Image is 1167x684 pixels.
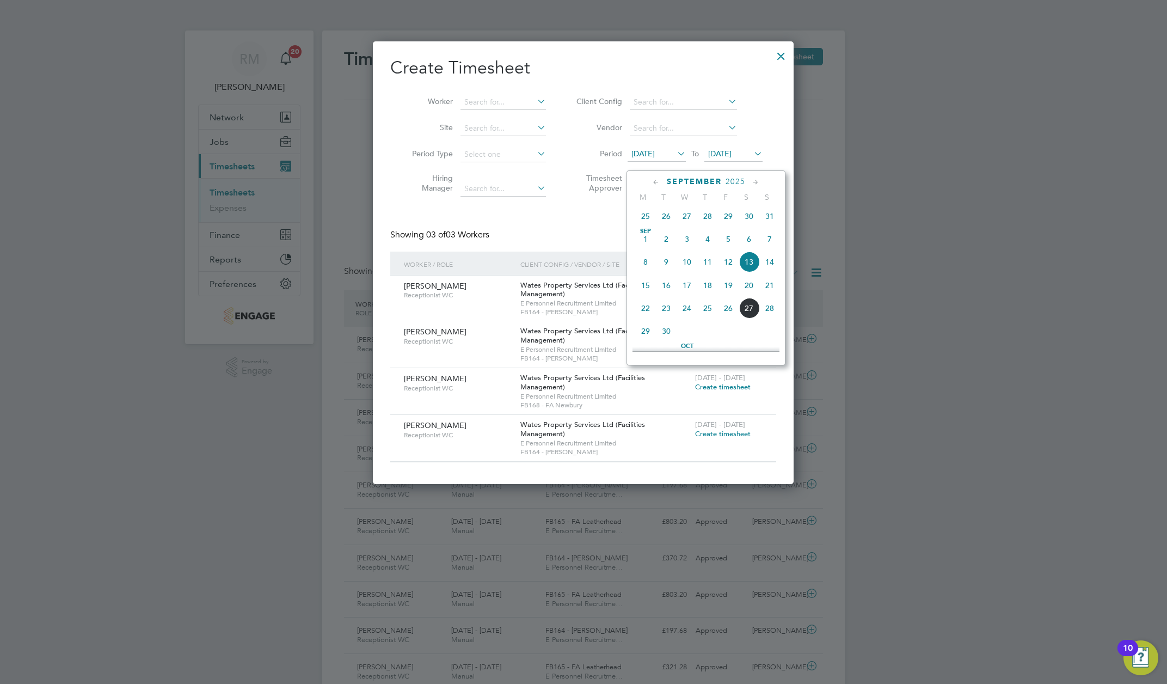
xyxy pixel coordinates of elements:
span: 10 [677,252,697,272]
input: Select one [460,147,546,162]
span: E Personnel Recruitment Limited [520,392,690,401]
span: 03 Workers [426,229,489,240]
input: Search for... [630,121,737,136]
span: 19 [718,275,739,296]
label: Vendor [573,123,622,132]
span: 13 [739,252,759,272]
span: T [695,192,715,202]
span: 21 [759,275,780,296]
span: Receptionist WC [404,431,512,439]
span: 7 [759,229,780,249]
span: 30 [739,206,759,227]
span: 23 [656,298,677,319]
label: Period [573,149,622,158]
span: 11 [697,252,718,272]
span: 22 [635,298,656,319]
span: Oct [677,344,697,349]
label: Period Type [404,149,453,158]
span: Receptionist WC [404,337,512,346]
span: 5 [759,344,780,364]
span: [PERSON_NAME] [404,374,466,383]
span: E Personnel Recruitment Limited [520,439,690,448]
span: Receptionist WC [404,384,512,393]
span: [PERSON_NAME] [404,281,466,291]
span: FB164 - [PERSON_NAME] [520,308,690,316]
span: T [653,192,674,202]
span: FB164 - [PERSON_NAME] [520,354,690,363]
span: S [736,192,757,202]
span: 24 [677,298,697,319]
span: 27 [677,206,697,227]
span: 12 [718,252,739,272]
span: [PERSON_NAME] [404,420,466,430]
span: 26 [656,206,677,227]
span: 15 [635,275,656,296]
span: 30 [656,321,677,341]
span: 18 [697,275,718,296]
span: [DATE] - [DATE] [695,420,745,429]
label: Timesheet Approver [573,173,622,193]
span: 3 [677,229,697,249]
h2: Create Timesheet [390,57,776,80]
label: Site [404,123,453,132]
span: 4 [697,229,718,249]
span: 9 [656,252,677,272]
span: 26 [718,298,739,319]
span: 28 [697,206,718,227]
input: Search for... [460,121,546,136]
span: 29 [718,206,739,227]
span: Wates Property Services Ltd (Facilities Management) [520,373,645,392]
span: 28 [759,298,780,319]
span: 4 [739,344,759,364]
span: Wates Property Services Ltd (Facilities Management) [520,280,645,299]
span: [DATE] [631,149,655,158]
span: To [688,146,702,161]
span: 2 [656,229,677,249]
span: Wates Property Services Ltd (Facilities Management) [520,326,645,345]
label: Worker [404,96,453,106]
div: Worker / Role [401,252,518,277]
span: 16 [656,275,677,296]
button: Open Resource Center, 10 new notifications [1123,640,1158,675]
span: Create timesheet [695,429,751,438]
span: 29 [635,321,656,341]
span: 2 [697,344,718,364]
span: September [667,177,722,186]
span: [DATE] - [DATE] [695,373,745,382]
span: 3 [718,344,739,364]
input: Search for... [460,95,546,110]
span: 27 [739,298,759,319]
span: 6 [739,229,759,249]
span: F [715,192,736,202]
div: 10 [1123,648,1133,662]
span: 03 of [426,229,446,240]
span: [DATE] [708,149,732,158]
span: 25 [635,206,656,227]
label: Client Config [573,96,622,106]
span: Sep [635,229,656,234]
span: S [757,192,777,202]
span: [PERSON_NAME] [404,327,466,337]
div: Client Config / Vendor / Site [518,252,692,277]
span: 25 [697,298,718,319]
span: E Personnel Recruitment Limited [520,299,690,308]
span: 8 [635,252,656,272]
span: M [632,192,653,202]
span: E Personnel Recruitment Limited [520,345,690,354]
span: 5 [718,229,739,249]
label: Hiring Manager [404,173,453,193]
input: Search for... [630,95,737,110]
span: Receptionist WC [404,291,512,300]
span: Create timesheet [695,382,751,392]
span: Wates Property Services Ltd (Facilities Management) [520,420,645,438]
span: FB164 - [PERSON_NAME] [520,448,690,456]
span: 20 [739,275,759,296]
span: FB168 - FA Newbury [520,401,690,410]
span: W [674,192,695,202]
span: 17 [677,275,697,296]
span: 1 [677,344,697,364]
input: Search for... [460,181,546,197]
div: Showing [390,229,492,241]
span: 2025 [726,177,745,186]
span: 1 [635,229,656,249]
